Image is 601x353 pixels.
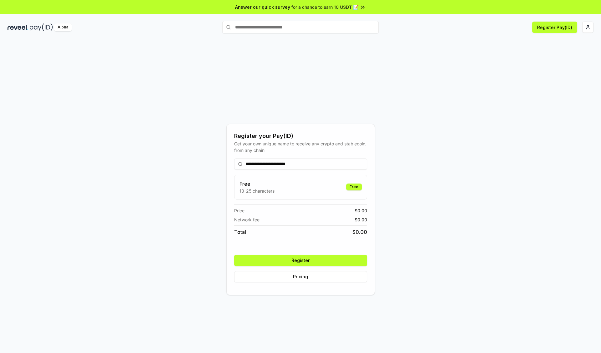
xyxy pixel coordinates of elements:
[234,271,367,282] button: Pricing
[234,132,367,140] div: Register your Pay(ID)
[346,184,362,190] div: Free
[355,216,367,223] span: $ 0.00
[239,188,275,194] p: 13-25 characters
[352,228,367,236] span: $ 0.00
[30,23,53,31] img: pay_id
[54,23,72,31] div: Alpha
[8,23,28,31] img: reveel_dark
[235,4,290,10] span: Answer our quick survey
[532,22,577,33] button: Register Pay(ID)
[355,207,367,214] span: $ 0.00
[239,180,275,188] h3: Free
[234,140,367,154] div: Get your own unique name to receive any crypto and stablecoin, from any chain
[234,216,259,223] span: Network fee
[234,255,367,266] button: Register
[291,4,358,10] span: for a chance to earn 10 USDT 📝
[234,228,246,236] span: Total
[234,207,244,214] span: Price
